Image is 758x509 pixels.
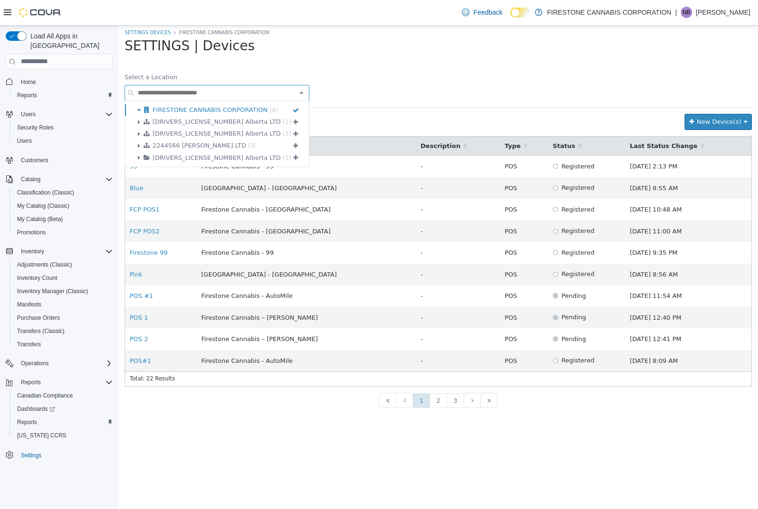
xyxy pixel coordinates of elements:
span: [DATE] 10:48 AM [512,180,564,187]
p: FIRESTONE CANNABIS CORPORATION [547,7,671,18]
span: [GEOGRAPHIC_DATA] - [GEOGRAPHIC_DATA] [83,245,218,252]
span: Reports [17,418,37,426]
a: Transfers (Classic) [13,325,68,337]
a: FCP POS2 [11,202,41,209]
span: Registered [443,137,476,144]
span: (8) [151,81,160,88]
button: Reports [9,416,117,429]
button: Home [2,75,117,89]
span: Inventory Count [13,272,113,284]
span: Operations [17,358,113,369]
button: Inventory [17,246,48,257]
button: Classification (Classic) [9,186,117,199]
span: Inventory [21,248,44,255]
button: Operations [17,358,53,369]
span: Firestone Cannabis – [PERSON_NAME] [83,310,199,317]
span: Inventory Manager (Classic) [17,287,88,295]
span: Manifests [17,301,41,308]
span: POS [386,223,398,231]
div: nichol babiak [681,7,692,18]
span: Users [21,111,36,118]
button: Inventory [2,245,117,258]
span: Canadian Compliance [13,390,113,401]
span: - [302,310,305,317]
button: Promotions [9,226,117,239]
span: FIRESTONE CANNABIS CORPORATION [34,81,149,88]
h1: SETTINGS | Devices [6,13,136,28]
span: Firestone Cannabis - [GEOGRAPHIC_DATA] [83,202,212,209]
button: Settings [2,448,117,462]
span: [DRIVERS_LICENSE_NUMBER] Alberta LTD [34,129,162,136]
span: - [302,159,305,166]
span: Dashboards [17,405,55,413]
a: POS 2 [11,310,30,317]
a: My Catalog (Classic) [13,200,73,212]
a: Reports [13,416,41,428]
span: - [302,245,305,252]
button: [US_STATE] CCRS [9,429,117,442]
span: Inventory Count [17,274,57,282]
a: FIRESTONE CANNABIS CORPORATION [61,4,151,9]
button: Users [17,109,39,120]
a: POS#1 [11,332,33,339]
span: nb [683,7,691,18]
p: | [675,7,677,18]
span: Security Roles [13,122,113,133]
span: POS [386,180,398,187]
a: Adjustments (Classic) [13,259,76,270]
span: Registered [443,223,476,231]
span: Classification (Classic) [17,189,74,196]
label: Select a Location [6,47,59,56]
button: Inventory Manager (Classic) [9,285,117,298]
span: Transfers [13,339,113,350]
span: Inventory [17,246,113,257]
a: Customers [17,155,52,166]
a: Dashboards [13,403,59,415]
span: Customers [21,157,48,164]
button: Canadian Compliance [9,389,117,402]
span: Registered [443,202,476,209]
a: Blue [11,159,25,166]
span: Transfers (Classic) [17,327,64,335]
a: Purchase Orders [13,312,64,324]
span: POS [386,159,398,166]
span: Classification (Classic) [13,187,113,198]
span: - [302,137,305,144]
span: Settings [17,449,113,461]
span: Promotions [17,229,46,236]
a: [US_STATE] CCRS [13,430,70,441]
span: Adjustments (Classic) [17,261,72,268]
button: Operations [2,357,117,370]
th: Last Status Change [507,111,633,130]
span: (1) [164,93,172,100]
a: My Catalog (Beta) [13,213,67,225]
span: [GEOGRAPHIC_DATA] - [GEOGRAPHIC_DATA] [83,159,218,166]
span: [DATE] 8:56 AM [512,245,560,252]
button: Users [9,134,117,148]
span: Catalog [17,174,113,185]
button: Purchase Orders [9,311,117,324]
span: Feedback [473,8,502,17]
span: (3) [129,116,138,123]
span: POS [386,202,398,209]
a: Home [17,76,40,88]
button: Security Roles [9,121,117,134]
button: Transfers [9,338,117,351]
span: Reports [17,92,37,99]
span: [US_STATE] CCRS [17,432,66,439]
span: Load All Apps in [GEOGRAPHIC_DATA] [27,31,113,50]
span: Transfers (Classic) [13,325,113,337]
span: Firestone Cannabis - [GEOGRAPHIC_DATA] [83,180,212,187]
a: Manifests [13,299,45,310]
span: Pending [443,288,468,295]
button: Catalog [17,174,44,185]
span: My Catalog (Classic) [17,202,70,210]
span: - [302,267,305,274]
span: [DATE] 12:40 PM [512,288,563,296]
span: 2244566 [PERSON_NAME] LTD [34,116,128,123]
th: Description [298,111,381,130]
span: Registered [443,180,476,187]
span: (1) [164,129,172,136]
span: POS [386,137,398,144]
button: Catalog [2,173,117,186]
